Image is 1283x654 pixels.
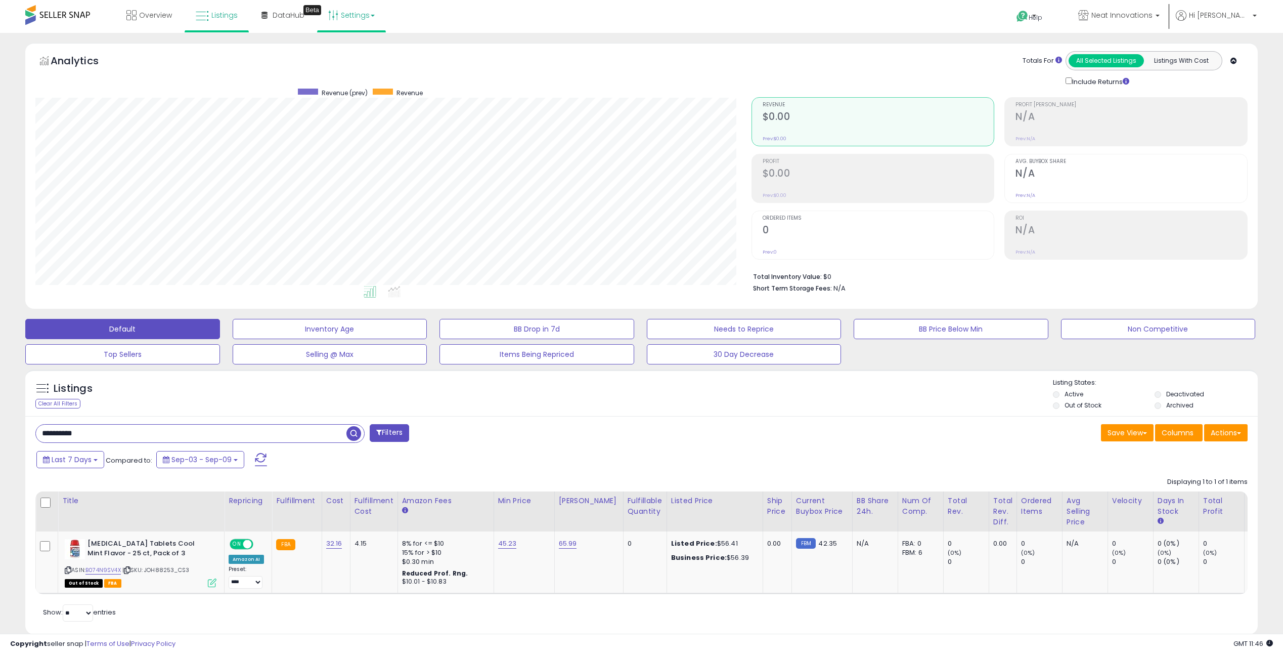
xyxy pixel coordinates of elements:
[10,639,47,648] strong: Copyright
[1158,539,1199,548] div: 0 (0%)
[122,566,189,574] span: | SKU: JOH88253_CS3
[1203,539,1244,548] div: 0
[1091,10,1153,20] span: Neat Innovations
[498,496,550,506] div: Min Price
[628,539,659,548] div: 0
[1021,496,1058,517] div: Ordered Items
[647,344,842,364] button: 30 Day Decrease
[559,496,619,506] div: [PERSON_NAME]
[355,496,393,517] div: Fulfillment Cost
[211,10,238,20] span: Listings
[498,539,517,549] a: 45.23
[439,344,634,364] button: Items Being Repriced
[1008,3,1062,33] a: Help
[1015,216,1247,221] span: ROI
[763,192,786,198] small: Prev: $0.00
[671,496,759,506] div: Listed Price
[1065,390,1083,398] label: Active
[1112,549,1126,557] small: (0%)
[1166,401,1193,410] label: Archived
[229,496,268,506] div: Repricing
[1067,539,1100,548] div: N/A
[763,102,994,108] span: Revenue
[1016,10,1029,23] i: Get Help
[796,538,816,549] small: FBM
[753,284,832,293] b: Short Term Storage Fees:
[1204,424,1248,441] button: Actions
[370,424,409,442] button: Filters
[902,548,936,557] div: FBM: 6
[1158,517,1164,526] small: Days In Stock.
[402,506,408,515] small: Amazon Fees.
[1143,54,1219,67] button: Listings With Cost
[671,539,717,548] b: Listed Price:
[1015,249,1035,255] small: Prev: N/A
[233,319,427,339] button: Inventory Age
[402,557,486,566] div: $0.30 min
[25,344,220,364] button: Top Sellers
[231,540,243,549] span: ON
[854,319,1048,339] button: BB Price Below Min
[131,639,175,648] a: Privacy Policy
[62,496,220,506] div: Title
[763,159,994,165] span: Profit
[1029,13,1042,22] span: Help
[1101,424,1154,441] button: Save View
[229,555,264,564] div: Amazon AI
[326,539,342,549] a: 32.16
[1058,75,1141,87] div: Include Returns
[559,539,577,549] a: 65.99
[753,270,1240,282] li: $0
[402,569,468,578] b: Reduced Prof. Rng.
[276,539,295,550] small: FBA
[833,283,846,293] span: N/A
[1158,557,1199,566] div: 0 (0%)
[439,319,634,339] button: BB Drop in 7d
[1069,54,1144,67] button: All Selected Listings
[65,579,103,588] span: All listings that are currently out of stock and unavailable for purchase on Amazon
[36,451,104,468] button: Last 7 Days
[1166,390,1204,398] label: Deactivated
[993,539,1009,548] div: 0.00
[1015,136,1035,142] small: Prev: N/A
[65,539,216,586] div: ASIN:
[106,456,152,465] span: Compared to:
[1112,557,1153,566] div: 0
[85,566,121,575] a: B074N9SV4X
[1015,102,1247,108] span: Profit [PERSON_NAME]
[1015,168,1247,181] h2: N/A
[763,216,994,221] span: Ordered Items
[171,455,232,465] span: Sep-03 - Sep-09
[948,496,985,517] div: Total Rev.
[1015,111,1247,125] h2: N/A
[86,639,129,648] a: Terms of Use
[1061,319,1256,339] button: Non Competitive
[322,89,368,97] span: Revenue (prev)
[52,455,92,465] span: Last 7 Days
[857,496,894,517] div: BB Share 24h.
[402,548,486,557] div: 15% for > $10
[763,224,994,238] h2: 0
[948,539,989,548] div: 0
[10,639,175,649] div: seller snap | |
[1167,477,1248,487] div: Displaying 1 to 1 of 1 items
[1203,496,1240,517] div: Total Profit
[628,496,662,517] div: Fulfillable Quantity
[326,496,346,506] div: Cost
[1015,192,1035,198] small: Prev: N/A
[1176,10,1257,33] a: Hi [PERSON_NAME]
[1015,159,1247,165] span: Avg. Buybox Share
[1021,557,1062,566] div: 0
[402,539,486,548] div: 8% for <= $10
[35,399,80,408] div: Clear All Filters
[229,566,264,589] div: Preset:
[763,249,777,255] small: Prev: 0
[647,319,842,339] button: Needs to Reprice
[1021,549,1035,557] small: (0%)
[1155,424,1203,441] button: Columns
[1015,224,1247,238] h2: N/A
[1203,549,1217,557] small: (0%)
[87,539,210,560] b: [MEDICAL_DATA] Tablets Cool Mint Flavor - 25 ct, Pack of 3
[1023,56,1062,66] div: Totals For
[156,451,244,468] button: Sep-03 - Sep-09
